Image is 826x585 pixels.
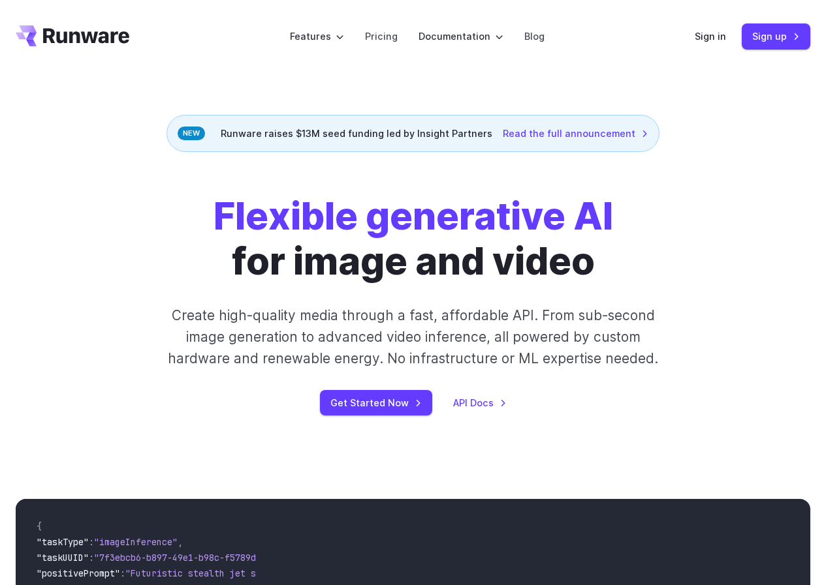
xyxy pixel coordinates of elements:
div: Runware raises $13M seed funding led by Insight Partners [167,115,659,152]
h1: for image and video [214,194,613,284]
a: Read the full announcement [503,126,648,141]
span: "taskUUID" [37,552,89,563]
span: "taskType" [37,536,89,548]
span: "imageInference" [94,536,178,548]
span: { [37,520,42,532]
span: "positivePrompt" [37,567,120,579]
a: Pricing [365,29,398,44]
label: Documentation [419,29,503,44]
a: API Docs [453,395,507,410]
span: , [178,536,183,548]
a: Sign in [695,29,726,44]
strong: Flexible generative AI [214,193,613,239]
span: "Futuristic stealth jet streaking through a neon-lit cityscape with glowing purple exhaust" [125,567,601,579]
a: Get Started Now [320,390,432,415]
span: : [120,567,125,579]
span: : [89,536,94,548]
a: Blog [524,29,545,44]
label: Features [290,29,344,44]
a: Go to / [16,25,129,46]
span: : [89,552,94,563]
a: Sign up [742,23,810,49]
span: "7f3ebcb6-b897-49e1-b98c-f5789d2d40d7" [94,552,293,563]
p: Create high-quality media through a fast, affordable API. From sub-second image generation to adv... [159,305,667,370]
